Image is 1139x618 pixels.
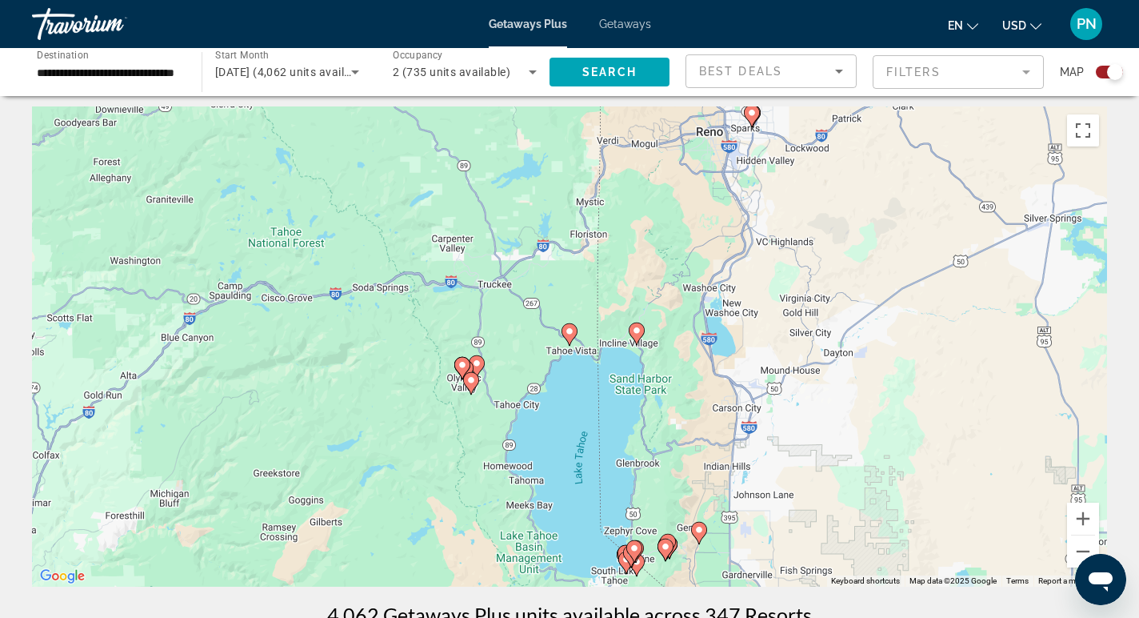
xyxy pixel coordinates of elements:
a: Getaways [599,18,651,30]
span: Start Month [215,50,269,61]
button: Change language [948,14,978,37]
a: Open this area in Google Maps (opens a new window) [36,566,89,587]
img: Google [36,566,89,587]
a: Travorium [32,3,192,45]
mat-select: Sort by [699,62,843,81]
button: Filter [873,54,1044,90]
span: Best Deals [699,65,782,78]
button: Toggle fullscreen view [1067,114,1099,146]
button: Zoom in [1067,503,1099,535]
span: [DATE] (4,062 units available) [215,66,370,78]
span: Map [1060,61,1084,83]
span: Map data ©2025 Google [909,576,997,585]
iframe: Button to launch messaging window [1075,554,1126,605]
span: USD [1002,19,1026,32]
a: Getaways Plus [489,18,567,30]
span: Destination [37,49,89,60]
span: en [948,19,963,32]
span: Search [582,66,637,78]
button: Search [550,58,669,86]
a: Terms (opens in new tab) [1006,576,1029,585]
span: Occupancy [393,50,443,61]
button: User Menu [1065,7,1107,41]
button: Change currency [1002,14,1041,37]
span: PN [1077,16,1097,32]
button: Zoom out [1067,536,1099,568]
button: Keyboard shortcuts [831,576,900,587]
span: 2 (735 units available) [393,66,510,78]
a: Report a map error [1038,576,1102,585]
